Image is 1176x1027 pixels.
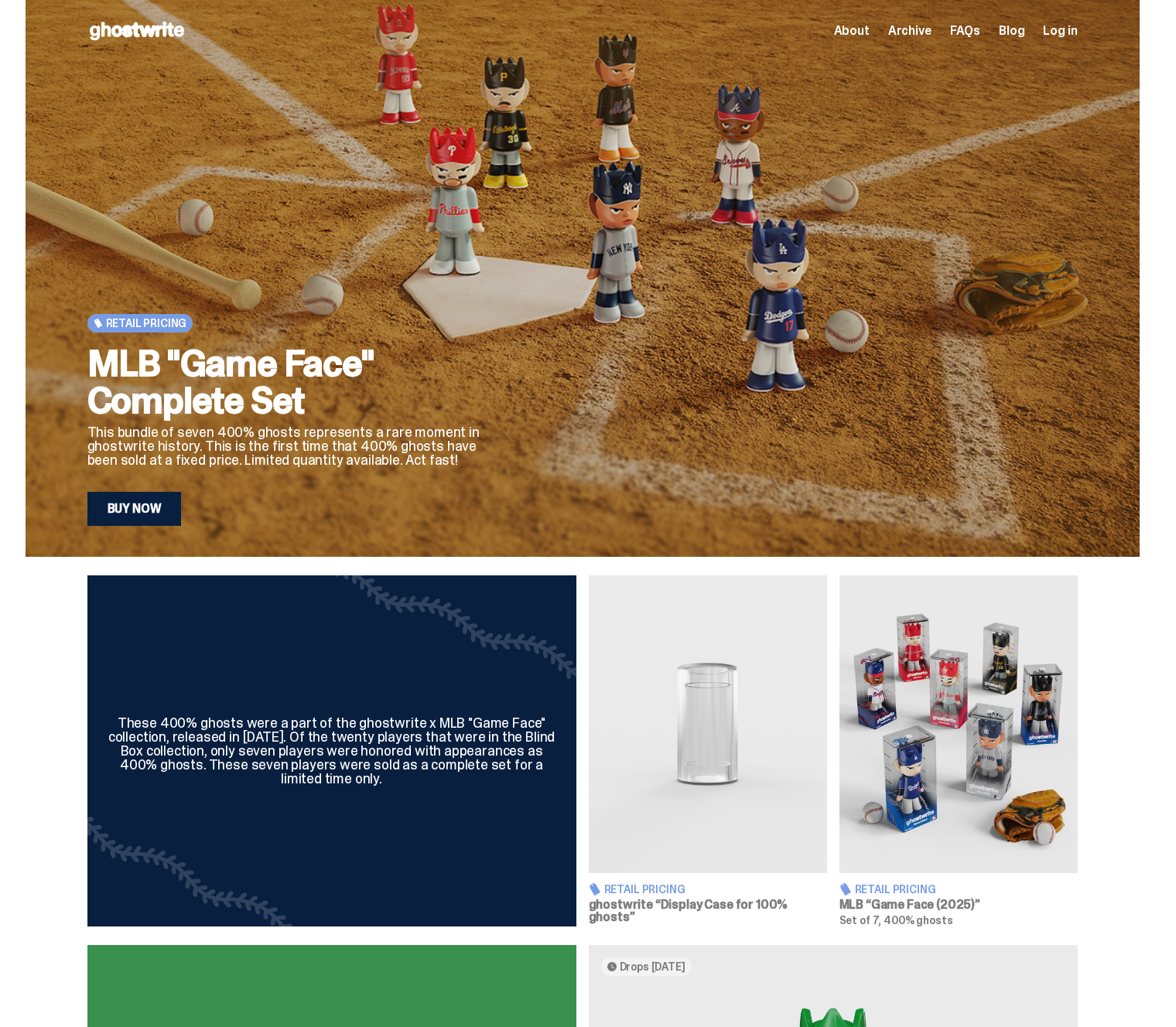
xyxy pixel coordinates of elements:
[839,899,1078,911] h3: MLB “Game Face (2025)”
[106,317,187,329] span: Retail Pricing
[888,25,932,37] a: Archive
[589,575,827,873] img: Display Case for 100% ghosts
[834,25,870,37] a: About
[620,960,685,973] span: Drops [DATE]
[589,575,827,926] a: Display Case for 100% ghosts Retail Pricing
[87,425,490,467] p: This bundle of seven 400% ghosts represents a rare moment in ghostwrite history. This is the firs...
[839,575,1078,873] img: Game Face (2025)
[106,716,558,786] div: These 400% ghosts were a part of the ghostwrite x MLB "Game Face" collection, released in [DATE]....
[1043,25,1077,37] a: Log in
[87,345,490,419] h2: MLB "Game Face" Complete Set
[999,25,1024,37] a: Blog
[87,492,182,526] a: Buy Now
[855,884,936,895] span: Retail Pricing
[839,913,953,927] span: Set of 7, 400% ghosts
[839,575,1078,926] a: Game Face (2025) Retail Pricing
[604,884,685,895] span: Retail Pricing
[950,25,980,37] a: FAQs
[589,899,827,923] h3: ghostwrite “Display Case for 100% ghosts”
